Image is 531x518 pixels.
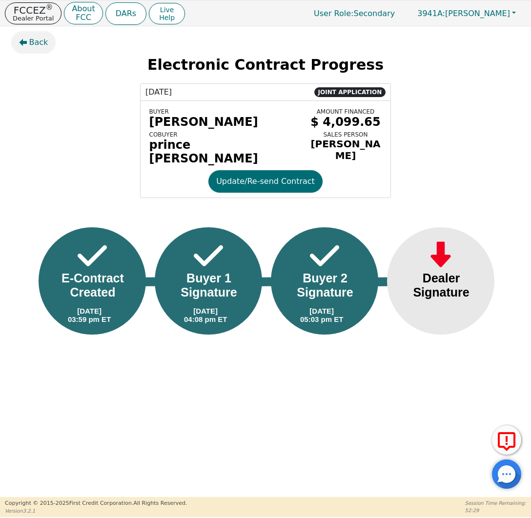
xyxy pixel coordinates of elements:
[149,138,302,165] div: prince [PERSON_NAME]
[149,3,185,24] button: LiveHelp
[426,239,455,273] img: Frame
[64,2,102,25] button: AboutFCC
[5,2,61,24] button: FCCEZ®Dealer Portal
[11,31,56,54] button: Back
[310,239,339,273] img: Frame
[149,115,302,129] div: [PERSON_NAME]
[159,14,175,21] span: Help
[72,14,95,21] p: FCC
[145,86,172,98] span: [DATE]
[149,131,302,138] div: COBUYER
[13,5,54,15] p: FCCEZ
[304,4,405,23] a: User Role:Secondary
[46,3,53,12] sup: ®
[5,507,187,515] p: Version 3.2.1
[149,108,302,115] div: BUYER
[465,507,526,514] p: 52:29
[13,15,54,21] p: Dealer Portal
[286,271,365,299] div: Buyer 2 Signature
[309,115,382,129] div: $ 4,099.65
[169,271,248,299] div: Buyer 1 Signature
[309,138,382,161] div: [PERSON_NAME]
[309,131,382,138] div: SALES PERSON
[407,6,526,21] button: 3941A:[PERSON_NAME]
[194,239,223,273] img: Frame
[309,108,382,115] div: AMOUNT FINANCED
[53,271,132,299] div: E-Contract Created
[402,271,481,299] div: Dealer Signature
[29,37,48,48] span: Back
[208,170,323,193] button: Update/Re-send Contract
[133,500,187,506] span: All Rights Reserved.
[304,4,405,23] p: Secondary
[492,425,521,455] button: Report Error to FCC
[68,307,111,323] div: [DATE] 03:59 pm ET
[417,9,445,18] span: 3941A:
[11,56,520,74] h2: Electronic Contract Progress
[417,9,510,18] span: [PERSON_NAME]
[465,499,526,507] p: Session Time Remaining:
[314,9,353,18] span: User Role :
[184,307,227,323] div: [DATE] 04:08 pm ET
[105,2,146,25] button: DARs
[159,6,175,14] span: Live
[300,307,343,323] div: [DATE] 05:03 pm ET
[314,87,386,97] span: JOINT APPLICATION
[78,239,107,273] img: Frame
[5,499,187,508] p: Copyright © 2015- 2025 First Credit Corporation.
[72,5,95,13] p: About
